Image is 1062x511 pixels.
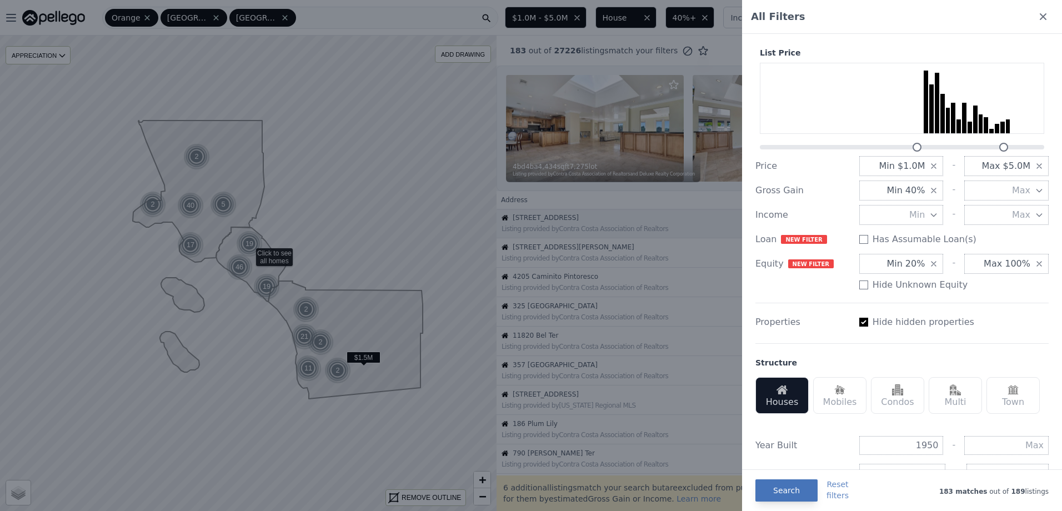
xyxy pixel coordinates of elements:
button: Max [966,464,1049,484]
span: Max [1012,467,1030,480]
div: - [952,156,955,176]
div: Town [986,377,1040,414]
span: 183 matches [939,488,988,495]
button: Max 100% [964,254,1049,274]
img: Mobiles [834,384,845,395]
div: - [952,436,955,455]
div: Houses [755,377,809,414]
img: Houses [777,384,788,395]
div: - [954,464,958,484]
div: out of listings [849,485,1049,496]
span: NEW FILTER [781,235,826,244]
button: Search [755,479,818,502]
div: List Price [755,47,1049,58]
span: 189 [1009,488,1025,495]
button: Min 1000 sqft [859,464,945,484]
div: Gross Gain [755,184,850,197]
div: Properties [755,315,850,329]
button: Resetfilters [826,479,849,501]
span: Min [909,208,925,222]
div: Mobiles [813,377,866,414]
button: Min $1.0M [859,156,944,176]
div: Condos [871,377,924,414]
span: Max $5.0M [981,159,1030,173]
span: Min 1000 sqft [866,467,927,480]
div: Year Built [755,439,850,452]
span: Min 20% [886,257,925,270]
button: Max [964,181,1049,201]
button: Min 20% [859,254,944,274]
button: Max [964,205,1049,225]
span: Min $1.0M [879,159,925,173]
div: - [952,181,955,201]
div: - [952,205,955,225]
label: Has Assumable Loan(s) [873,233,976,246]
div: Equity [755,257,850,270]
span: Min 40% [886,184,925,197]
div: Income [755,208,850,222]
div: Price [755,159,850,173]
span: All Filters [751,9,805,24]
input: Max [964,436,1049,455]
button: Max $5.0M [964,156,1049,176]
span: NEW FILTER [788,259,834,268]
input: Min [859,436,944,455]
span: Max 100% [984,257,1030,270]
button: Min [859,205,944,225]
button: Min 40% [859,181,944,201]
div: Loan [755,233,850,246]
div: - [952,254,955,274]
label: Hide Unknown Equity [873,278,968,292]
span: Max [1012,184,1030,197]
img: Condos [892,384,903,395]
img: Multi [950,384,961,395]
label: Hide hidden properties [873,315,974,329]
div: Finished Sqft [755,467,850,480]
span: Max [1012,208,1030,222]
div: Multi [929,377,982,414]
div: Structure [755,357,797,368]
img: Town [1008,384,1019,395]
